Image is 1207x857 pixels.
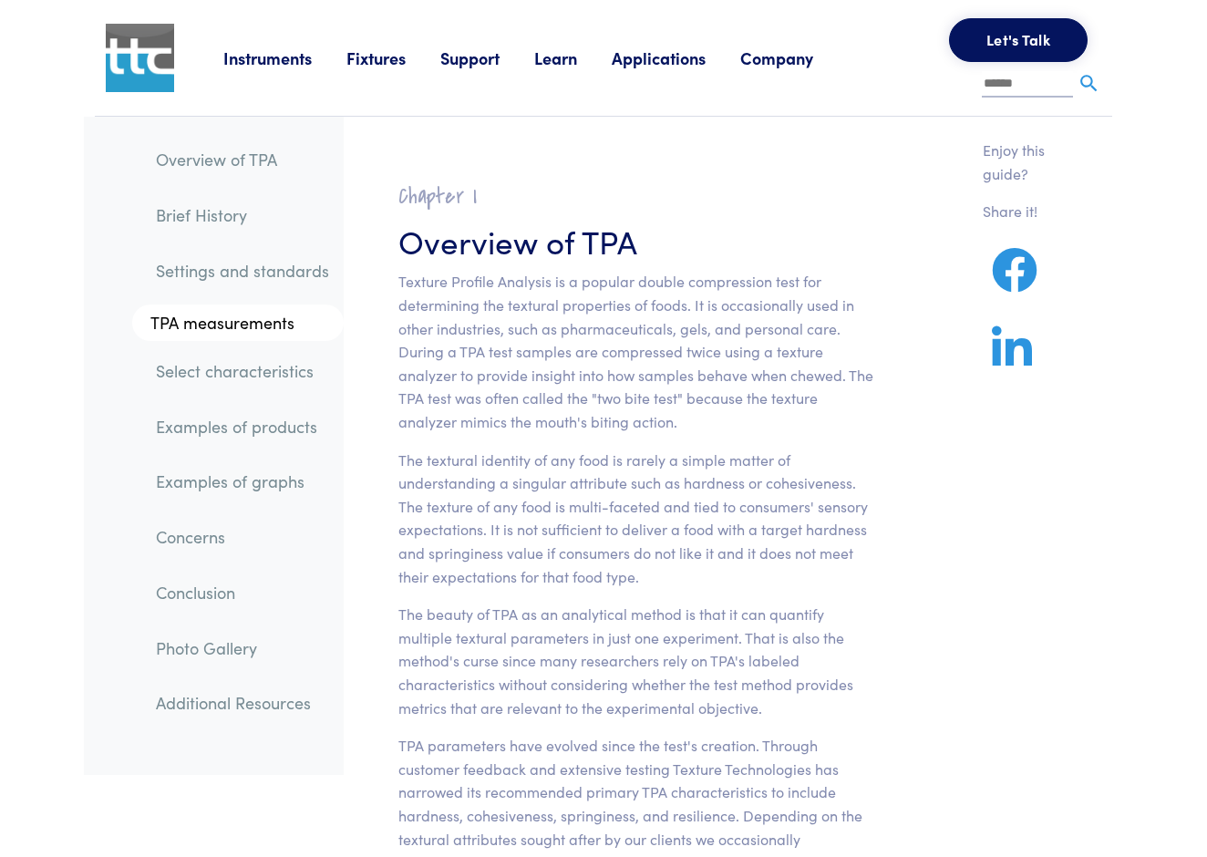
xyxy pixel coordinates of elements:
h3: Overview of TPA [398,218,873,263]
a: TPA measurements [132,305,344,341]
a: Additional Resources [141,682,344,724]
p: Enjoy this guide? [983,139,1068,185]
p: The textural identity of any food is rarely a simple matter of understanding a singular attribute... [398,449,873,589]
h2: Chapter I [398,182,873,211]
a: Examples of products [141,406,344,448]
a: Brief History [141,194,344,236]
a: Examples of graphs [141,460,344,502]
a: Instruments [223,46,346,69]
a: Support [440,46,534,69]
a: Fixtures [346,46,440,69]
a: Learn [534,46,612,69]
a: Overview of TPA [141,139,344,181]
a: Applications [612,46,740,69]
p: Share it! [983,200,1068,223]
button: Let's Talk [949,18,1088,62]
a: Photo Gallery [141,627,344,669]
img: ttc_logo_1x1_v1.0.png [106,24,174,92]
a: Select characteristics [141,350,344,392]
a: Company [740,46,848,69]
a: Conclusion [141,572,344,614]
a: Settings and standards [141,250,344,292]
a: Concerns [141,516,344,558]
p: The beauty of TPA as an analytical method is that it can quantify multiple textural parameters in... [398,603,873,719]
a: Share on LinkedIn [983,347,1041,370]
p: Texture Profile Analysis is a popular double compression test for determining the textural proper... [398,270,873,433]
